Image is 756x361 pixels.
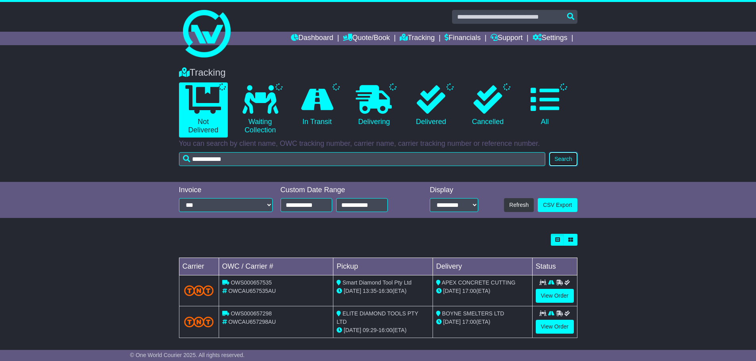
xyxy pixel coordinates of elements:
[291,32,333,45] a: Dashboard
[538,198,577,212] a: CSV Export
[350,82,398,129] a: Delivering
[343,32,390,45] a: Quote/Book
[520,82,569,129] a: All
[444,32,481,45] a: Financials
[442,310,504,317] span: BOYNE SMELTERS LTD
[179,258,219,275] td: Carrier
[462,319,476,325] span: 17:00
[219,258,333,275] td: OWC / Carrier #
[549,152,577,166] button: Search
[344,288,361,294] span: [DATE]
[337,310,418,325] span: ELITE DIAMOND TOOLS PTY LTD
[504,198,534,212] button: Refresh
[333,258,433,275] td: Pickup
[344,327,361,333] span: [DATE]
[400,32,435,45] a: Tracking
[443,288,461,294] span: [DATE]
[532,258,577,275] td: Status
[130,352,245,358] span: © One World Courier 2025. All rights reserved.
[363,327,377,333] span: 09:29
[464,82,512,129] a: Cancelled
[179,82,228,138] a: Not Delivered
[179,139,577,148] p: You can search by client name, OWC tracking number, carrier name, carrier tracking number or refe...
[231,279,272,286] span: OWS000657535
[436,287,529,295] div: (ETA)
[536,320,574,334] a: View Order
[379,327,392,333] span: 16:00
[436,318,529,326] div: (ETA)
[228,288,276,294] span: OWCAU657535AU
[430,186,478,195] div: Display
[442,279,516,286] span: APEX CONCRETE CUTTING
[184,285,214,296] img: TNT_Domestic.png
[228,319,276,325] span: OWCAU657298AU
[379,288,392,294] span: 16:30
[175,67,581,78] div: Tracking
[231,310,272,317] span: OWS000657298
[281,186,408,195] div: Custom Date Range
[236,82,285,138] a: Waiting Collection
[462,288,476,294] span: 17:00
[491,32,523,45] a: Support
[443,319,461,325] span: [DATE]
[337,326,429,334] div: - (ETA)
[406,82,455,129] a: Delivered
[342,279,412,286] span: Smart Diamond Tool Pty Ltd
[363,288,377,294] span: 13:35
[536,289,574,303] a: View Order
[179,186,273,195] div: Invoice
[184,317,214,327] img: TNT_Domestic.png
[533,32,567,45] a: Settings
[292,82,341,129] a: In Transit
[337,287,429,295] div: - (ETA)
[433,258,532,275] td: Delivery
